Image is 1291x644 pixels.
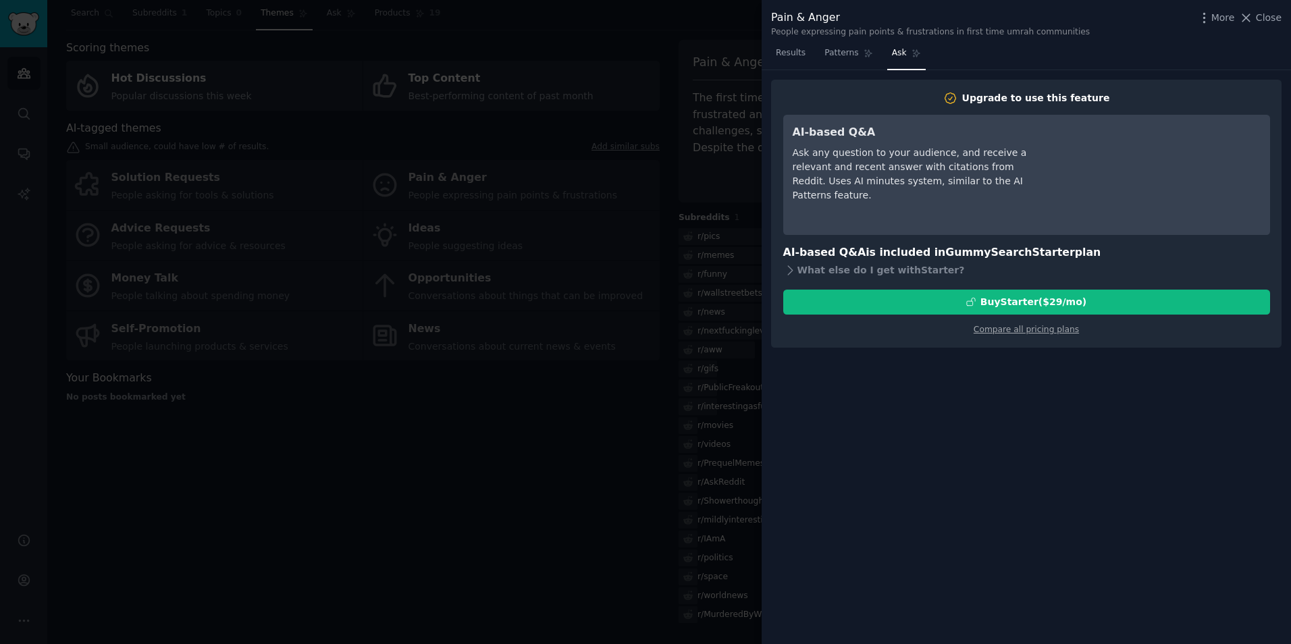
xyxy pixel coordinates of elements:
span: Results [776,47,806,59]
button: Close [1239,11,1282,25]
button: More [1197,11,1235,25]
a: Ask [887,43,926,70]
div: People expressing pain points & frustrations in first time umrah communities [771,26,1090,38]
a: Compare all pricing plans [974,325,1079,334]
button: BuyStarter($29/mo) [783,290,1270,315]
div: What else do I get with Starter ? [783,261,1270,280]
div: Buy Starter ($ 29 /mo ) [980,295,1086,309]
div: Pain & Anger [771,9,1090,26]
span: Close [1256,11,1282,25]
span: Ask [892,47,907,59]
a: Patterns [820,43,877,70]
div: Upgrade to use this feature [962,91,1110,105]
div: Ask any question to your audience, and receive a relevant and recent answer with citations from R... [793,146,1039,203]
span: More [1211,11,1235,25]
h3: AI-based Q&A is included in plan [783,244,1270,261]
h3: AI-based Q&A [793,124,1039,141]
a: Results [771,43,810,70]
span: Patterns [824,47,858,59]
span: GummySearch Starter [945,246,1074,259]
